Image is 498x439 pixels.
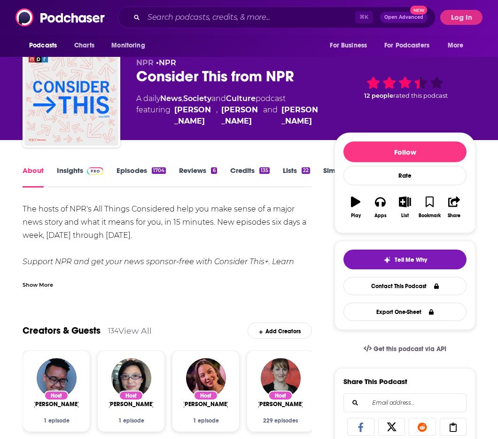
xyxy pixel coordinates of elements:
span: New [410,6,427,15]
a: View All [118,326,152,336]
a: Share on X/Twitter [378,418,405,436]
div: 22 [302,167,310,174]
span: More [448,39,464,52]
a: Pien Huang [108,400,155,408]
span: and [263,104,278,127]
span: [PERSON_NAME] [257,400,304,408]
a: Charts [68,37,100,55]
div: A daily podcast [136,93,319,127]
div: 1 episode [109,417,153,424]
a: InsightsPodchaser Pro [57,166,103,188]
a: Culture [226,94,256,103]
a: Creators & Guests [23,325,101,337]
div: 6 [211,167,217,174]
span: Monitoring [111,39,145,52]
a: Share on Reddit [409,418,436,436]
button: List [393,190,417,224]
div: 1704 [152,167,166,174]
span: [PERSON_NAME] [33,400,80,408]
span: NPR [136,58,154,67]
div: Add Creators [248,322,312,339]
div: 229 episodes [258,417,303,424]
span: For Business [330,39,367,52]
input: Email address... [351,394,459,412]
span: • [156,58,176,67]
span: Tell Me Why [395,256,427,264]
a: NPR [159,58,176,67]
span: Open Advanced [384,15,423,20]
a: Credits135 [230,166,270,188]
button: open menu [23,37,69,55]
button: Open AdvancedNew [380,12,428,23]
img: tell me why sparkle [383,256,391,264]
span: , [216,104,218,127]
a: Ari Shapiro [281,104,319,127]
a: Contact This Podcast [343,277,467,295]
button: Play [343,190,368,224]
button: Log In [440,10,482,25]
div: Search podcasts, credits, & more... [118,7,436,28]
div: List [401,213,409,219]
input: Search podcasts, credits, & more... [144,10,355,25]
div: Apps [374,213,387,219]
button: open menu [441,37,475,55]
a: Copy Link [440,418,467,436]
button: Share [442,190,467,224]
a: Share on Facebook [347,418,374,436]
div: Share [448,213,460,219]
a: Lists22 [283,166,310,188]
button: open menu [105,37,157,55]
div: Host [44,391,69,400]
button: open menu [323,37,379,55]
span: [PERSON_NAME] [108,400,155,408]
div: 12 peoplerated this podcast [335,58,475,117]
a: Society [183,94,211,103]
a: Get this podcast via API [356,337,454,361]
a: Kelly McEvers [174,104,212,127]
a: Episodes1704 [117,166,166,188]
div: Play [351,213,361,219]
a: Andrew Limbong [33,400,80,408]
div: Host [119,391,143,400]
span: ⌘ K [355,11,373,24]
button: Apps [368,190,392,224]
span: For Podcasters [384,39,429,52]
img: Podchaser - Follow, Share and Rate Podcasts [16,8,106,26]
div: 135 [259,167,270,174]
div: Bookmark [419,213,441,219]
img: Kelly McEvers [261,358,301,398]
span: Charts [74,39,94,52]
h3: Share This Podcast [343,377,407,386]
span: 12 people [364,92,393,99]
img: Emily Kwong [186,358,226,398]
span: rated this podcast [393,92,448,99]
div: 1 episode [34,417,78,424]
button: Follow [343,141,467,162]
span: and [211,94,226,103]
span: [PERSON_NAME] [182,400,229,408]
span: , [182,94,183,103]
button: tell me why sparkleTell Me Why [343,250,467,269]
div: [PERSON_NAME] [221,104,259,127]
img: Andrew Limbong [37,358,77,398]
button: Bookmark [417,190,442,224]
div: Host [268,391,293,400]
span: Podcasts [29,39,57,52]
div: 134 [108,327,118,335]
a: Kelly McEvers [257,400,304,408]
div: Search followers [343,393,467,412]
em: Support NPR and get your news sponsor-free with Consider This+. Learn more at [DOMAIN_NAME][URL] [23,257,294,279]
img: Pien Huang [111,358,151,398]
a: Reviews6 [179,166,217,188]
span: featuring [136,104,319,127]
button: open menu [378,37,443,55]
img: Consider This from NPR [24,52,118,146]
a: Similar [323,166,346,188]
div: 1 episode [184,417,228,424]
